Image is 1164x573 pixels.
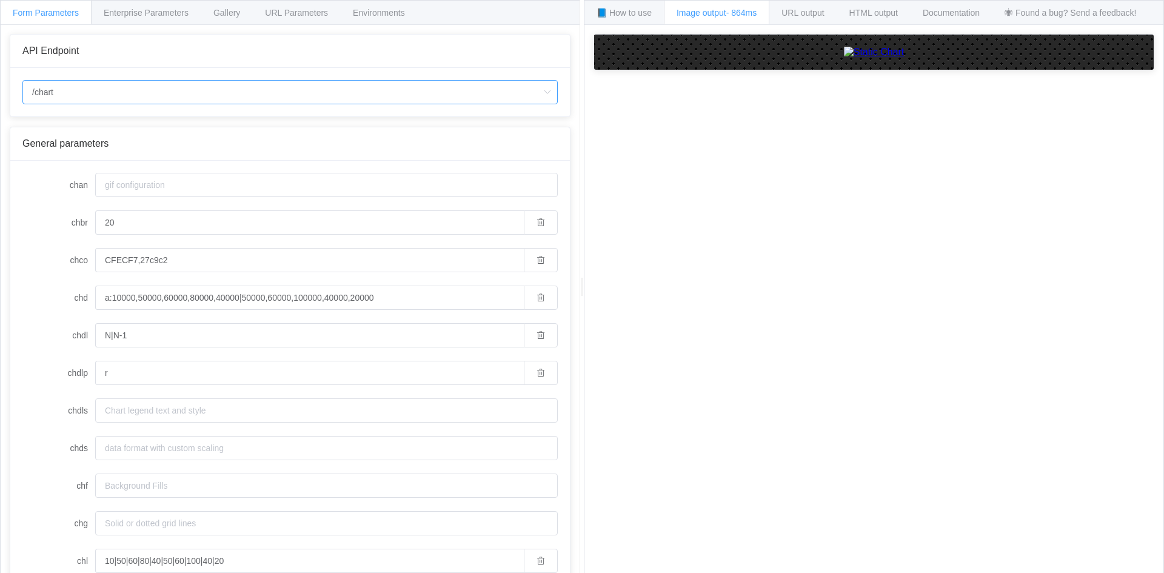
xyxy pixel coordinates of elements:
a: Static Chart [606,47,1142,58]
input: data format with custom scaling [95,436,558,460]
span: Documentation [923,8,980,18]
span: - 864ms [726,8,757,18]
span: HTML output [849,8,898,18]
input: Select [22,80,558,104]
label: chf [22,474,95,498]
span: 🕷 Found a bug? Send a feedback! [1005,8,1136,18]
span: Enterprise Parameters [104,8,189,18]
label: chdl [22,323,95,347]
span: URL Parameters [265,8,328,18]
input: Background Fills [95,474,558,498]
span: Gallery [213,8,240,18]
label: chds [22,436,95,460]
label: chco [22,248,95,272]
label: chan [22,173,95,197]
input: bar, pie slice, doughnut slice and polar slice chart labels [95,549,524,573]
label: chd [22,286,95,310]
span: Environments [353,8,405,18]
span: 📘 How to use [597,8,652,18]
span: General parameters [22,138,109,149]
span: URL output [781,8,824,18]
input: series colors [95,248,524,272]
label: chg [22,511,95,535]
input: Chart legend text and style [95,398,558,423]
input: Solid or dotted grid lines [95,511,558,535]
input: Bar corner radius. Display bars with rounded corner. [95,210,524,235]
label: chdlp [22,361,95,385]
span: API Endpoint [22,45,79,56]
input: Text for each series, to display in the legend [95,323,524,347]
img: Static Chart [844,47,905,58]
label: chdls [22,398,95,423]
input: gif configuration [95,173,558,197]
input: Position of the legend and order of the legend entries [95,361,524,385]
label: chbr [22,210,95,235]
label: chl [22,549,95,573]
input: chart data [95,286,524,310]
span: Form Parameters [13,8,79,18]
span: Image output [677,8,757,18]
